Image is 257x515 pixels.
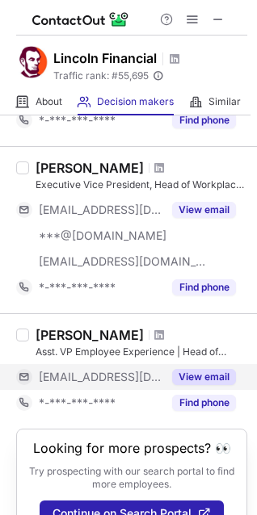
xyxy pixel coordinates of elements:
button: Reveal Button [172,395,236,411]
button: Reveal Button [172,112,236,128]
span: Similar [209,95,241,108]
div: Asst. VP Employee Experience | Head of Talent Brand & Candidate Experience [36,345,247,359]
span: About [36,95,62,108]
h1: Lincoln Financial [53,48,157,68]
header: Looking for more prospects? 👀 [33,441,231,455]
span: [EMAIL_ADDRESS][DOMAIN_NAME] [39,370,162,384]
span: Decision makers [97,95,174,108]
div: Executive Vice President, Head of Workplace Solutions [36,178,247,192]
button: Reveal Button [172,369,236,385]
img: 04b9f89d6fe270ab0187cfa0fc46b8b8 [16,46,48,78]
div: [PERSON_NAME] [36,160,144,176]
span: [EMAIL_ADDRESS][DOMAIN_NAME] [39,254,207,269]
span: ***@[DOMAIN_NAME] [39,228,166,243]
span: [EMAIL_ADDRESS][DOMAIN_NAME] [39,203,162,217]
div: [PERSON_NAME] [36,327,144,343]
p: Try prospecting with our search portal to find more employees. [28,465,235,491]
img: ContactOut v5.3.10 [32,10,129,29]
span: Traffic rank: # 55,695 [53,70,149,82]
button: Reveal Button [172,202,236,218]
button: Reveal Button [172,279,236,295]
